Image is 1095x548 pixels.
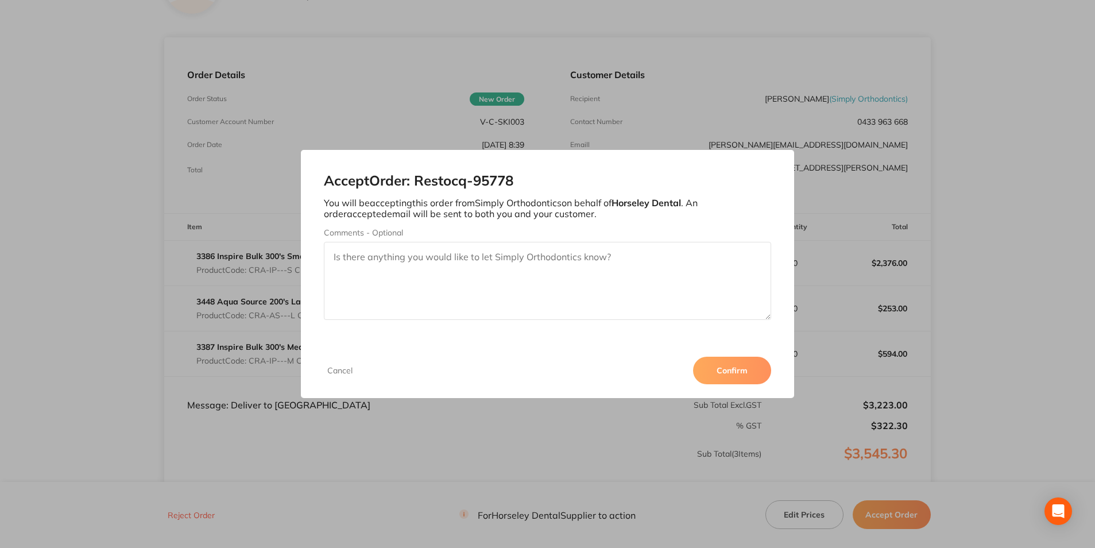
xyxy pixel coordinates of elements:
label: Comments - Optional [324,228,771,237]
button: Confirm [693,357,771,384]
button: Cancel [324,365,356,376]
b: Horseley Dental [612,197,681,209]
div: Open Intercom Messenger [1044,497,1072,525]
h2: Accept Order: Restocq- 95778 [324,173,771,189]
p: You will be accepting this order from Simply Orthodontics on behalf of . An order accepted email ... [324,198,771,219]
